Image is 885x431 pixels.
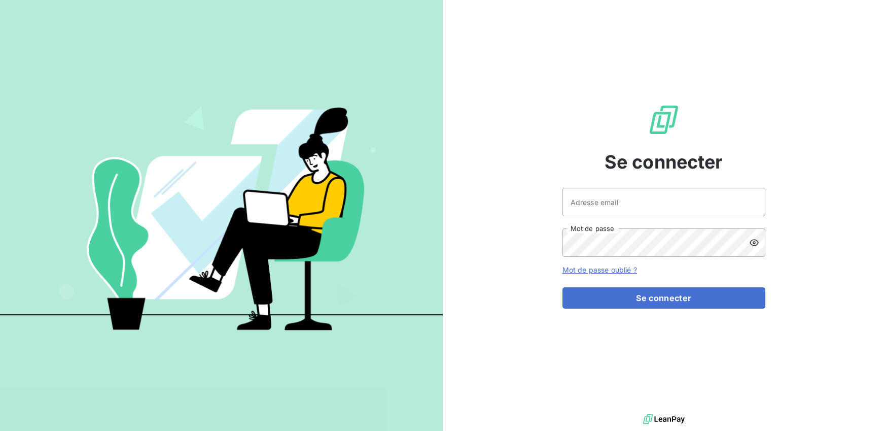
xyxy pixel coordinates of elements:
[643,412,685,427] img: logo
[562,287,765,309] button: Se connecter
[648,104,680,136] img: Logo LeanPay
[562,188,765,216] input: placeholder
[605,148,723,176] span: Se connecter
[562,266,637,274] a: Mot de passe oublié ?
